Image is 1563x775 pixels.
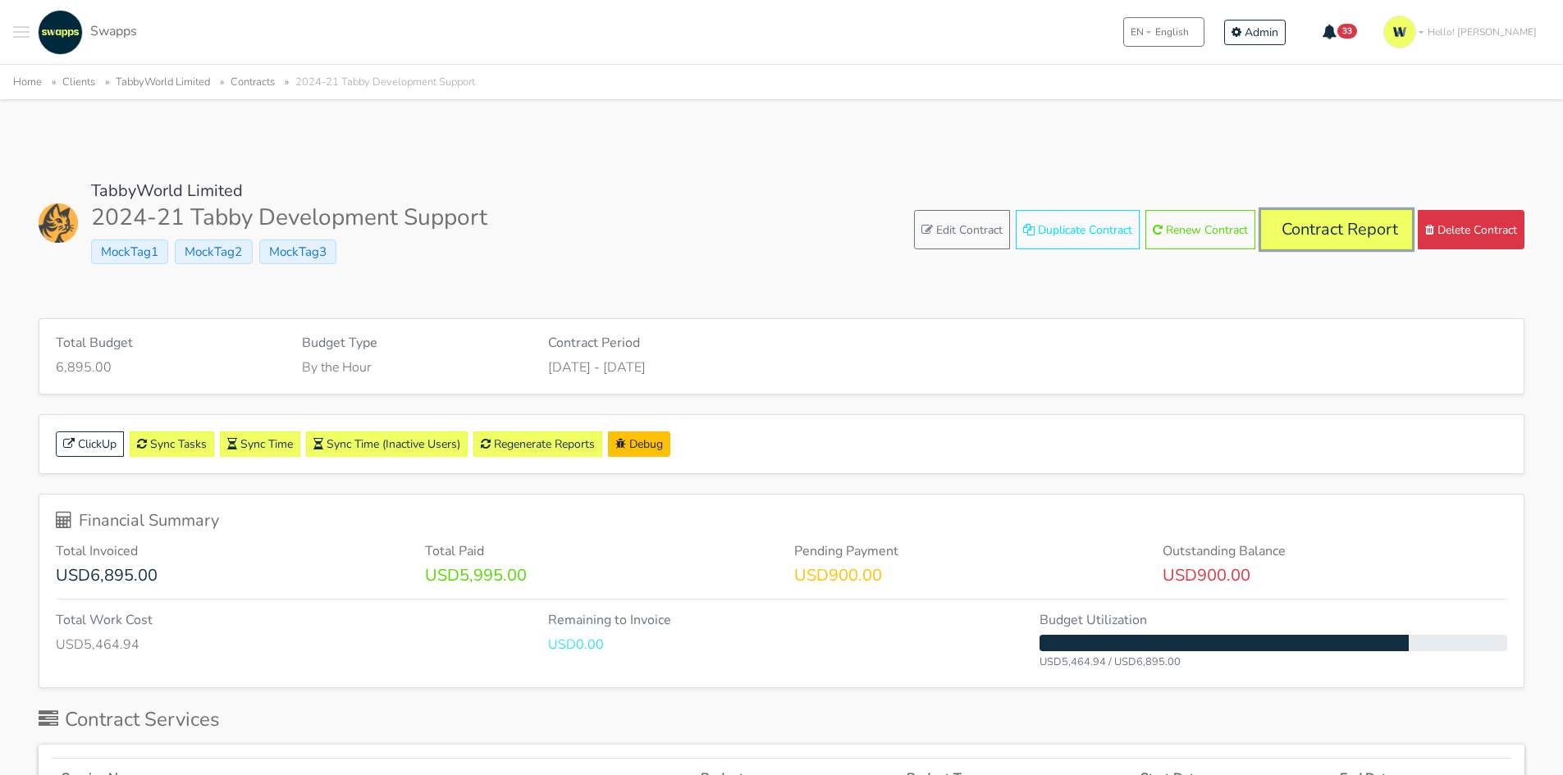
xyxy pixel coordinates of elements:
p: By the Hour [302,358,523,377]
a: TabbyWorld Limited [91,180,243,202]
a: Sync Time [220,431,300,457]
li: 2024-21 Tabby Development Support [278,73,475,92]
a: Clients [62,75,95,89]
h2: Contract Services [39,708,220,732]
span: MockTag2 [175,239,252,264]
button: Sync Time (Inactive Users) [306,431,468,457]
button: Renew Contract [1145,210,1255,249]
h6: Total Work Cost [56,613,523,628]
p: USD900.00 [794,566,1139,586]
h6: Pending Payment [794,544,1139,559]
h1: 2024-21 Tabby Development Support [91,204,487,232]
span: 33 [1337,24,1357,39]
a: Home [13,75,42,89]
a: ClickUp [56,431,124,457]
button: Duplicate Contract [1016,210,1140,249]
a: Hello! [PERSON_NAME] [1377,9,1550,55]
h6: Budget Utilization [1040,613,1507,628]
h6: Outstanding Balance [1163,544,1507,559]
h6: Total Invoiced [56,544,400,559]
p: USD900.00 [1163,566,1507,586]
h6: Total Paid [425,544,770,559]
button: ENEnglish [1123,17,1204,47]
span: MockTag1 [91,239,168,264]
a: Swapps [34,10,137,55]
h6: Contract Period [548,335,1016,351]
p: [DATE] - [DATE] [548,358,1016,377]
button: 33 [1312,18,1369,46]
img: swapps-linkedin-v2.jpg [38,10,83,55]
a: Contract Report [1261,210,1412,249]
a: Sync Tasks [130,431,214,457]
a: Debug [608,431,670,457]
img: TabbyWorld Limited [39,203,78,243]
button: Delete Contract [1418,210,1524,249]
a: Edit Contract [914,210,1010,249]
p: USD5,464.94 [56,635,523,654]
span: Swapps [90,22,137,40]
h5: Financial Summary [56,511,1507,531]
h6: Total Budget [56,335,277,351]
p: USD0.00 [548,635,1016,654]
a: Admin [1224,20,1286,45]
span: English [1155,25,1189,39]
span: Admin [1245,25,1278,40]
p: USD5,995.00 [425,566,770,586]
a: Contracts [231,75,275,89]
span: Hello! [PERSON_NAME] [1428,25,1537,39]
p: 6,895.00 [56,358,277,377]
h6: Remaining to Invoice [548,613,1016,628]
img: isotipo-3-3e143c57.png [1383,16,1416,48]
h6: Budget Type [302,335,523,351]
span: MockTag3 [259,239,336,264]
a: TabbyWorld Limited [116,75,210,89]
p: USD6,895.00 [56,566,400,586]
a: Regenerate Reports [473,431,602,457]
small: USD5,464.94 / USD6,895.00 [1040,654,1181,669]
button: Toggle navigation menu [13,10,30,55]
